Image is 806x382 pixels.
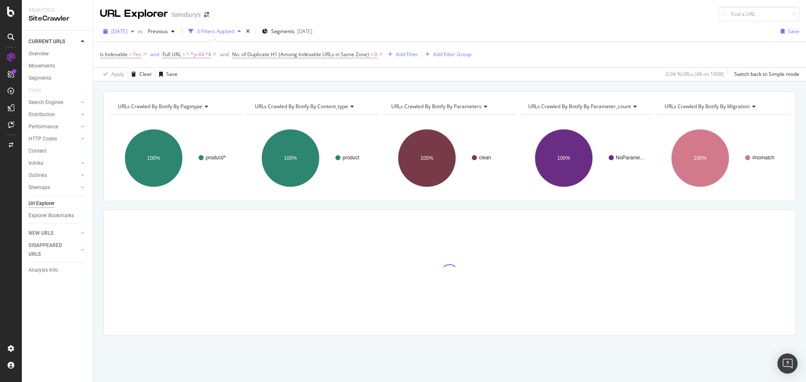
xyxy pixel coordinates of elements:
div: Outlinks [29,171,47,180]
button: and [220,50,229,58]
div: Visits [29,86,41,95]
div: Sainsbury's [171,10,201,19]
div: and [150,51,159,58]
div: 3 Filters Applied [197,28,234,35]
span: URLs Crawled By Botify By pagetype [118,103,202,110]
div: Inlinks [29,159,43,168]
div: 0.04 % URLs ( 48 on 100K ) [666,70,724,78]
a: Sitemaps [29,183,79,192]
div: Explorer Bookmarks [29,211,74,220]
text: 100% [284,155,297,161]
text: product/* [206,155,226,161]
a: NEW URLS [29,229,79,238]
a: CURRENT URLS [29,37,79,46]
div: Content [29,147,47,156]
div: Apply [111,70,124,78]
a: Search Engines [29,98,79,107]
button: and [150,50,159,58]
span: = [182,51,185,58]
a: Overview [29,49,87,58]
div: Clear [139,70,152,78]
a: Segments [29,74,87,83]
button: Add Filter [385,49,418,60]
a: Performance [29,122,79,131]
div: Add Filter Group [433,51,471,58]
span: ^.*p-44.*$ [186,49,211,60]
span: No. of Duplicate H1 (Among Indexable URLs in Same Zone) [232,51,369,58]
div: Switch back to Simple mode [734,70,799,78]
div: Analytics [29,7,86,14]
div: Save [166,70,178,78]
span: URLs Crawled By Botify By migration [665,103,750,110]
span: = [129,51,132,58]
a: Distribution [29,110,79,119]
a: HTTP Codes [29,135,79,143]
button: Clear [128,68,152,81]
div: arrow-right-arrow-left [204,12,209,18]
div: SiteCrawler [29,14,86,23]
span: Full URL [162,51,181,58]
svg: A chart. [657,122,789,195]
div: Segments [29,74,51,83]
a: Content [29,147,87,156]
h4: URLs Crawled By Botify By parameters [390,100,508,113]
input: Find a URL [719,7,799,21]
svg: A chart. [247,122,379,195]
span: URLs Crawled By Botify By parameters [391,103,482,110]
button: Add Filter Group [422,49,471,60]
div: Url Explorer [29,199,55,208]
span: URLs Crawled By Botify By content_type [255,103,348,110]
span: Is Indexable [100,51,128,58]
span: Yes [133,49,141,60]
a: Outlinks [29,171,79,180]
button: 3 Filters Applied [185,25,244,38]
button: Apply [100,68,124,81]
text: 100% [421,155,434,161]
button: Save [156,68,178,81]
div: Add Filter [396,51,418,58]
h4: URLs Crawled By Botify By content_type [253,100,372,113]
span: > [370,51,373,58]
div: URL Explorer [100,7,168,21]
span: 2024 Nov. 25th [111,28,128,35]
a: Analysis Info [29,266,87,275]
text: #nomatch [752,155,775,161]
button: Previous [144,25,178,38]
span: vs [138,28,144,35]
svg: A chart. [520,122,653,195]
div: Movements [29,62,55,70]
a: Inlinks [29,159,79,168]
div: Search Engines [29,98,63,107]
span: Segments [271,28,295,35]
text: clean [479,155,491,161]
text: product [343,155,360,161]
text: 100% [557,155,570,161]
button: Segments[DATE] [259,25,316,38]
div: Sitemaps [29,183,50,192]
div: DISAPPEARED URLS [29,241,71,259]
div: times [244,27,251,36]
span: 0 [374,49,377,60]
span: Previous [144,28,168,35]
div: CURRENT URLS [29,37,65,46]
div: Distribution [29,110,55,119]
div: and [220,51,229,58]
div: NEW URLS [29,229,53,238]
h4: URLs Crawled By Botify By parameter_count [526,100,645,113]
text: 100% [694,155,707,161]
svg: A chart. [110,122,243,195]
button: Switch back to Simple mode [731,68,799,81]
button: Save [777,25,799,38]
div: Performance [29,122,58,131]
div: Save [788,28,799,35]
a: Explorer Bookmarks [29,211,87,220]
div: Analysis Info [29,266,58,275]
div: HTTP Codes [29,135,57,143]
span: URLs Crawled By Botify By parameter_count [528,103,631,110]
svg: A chart. [383,122,516,195]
